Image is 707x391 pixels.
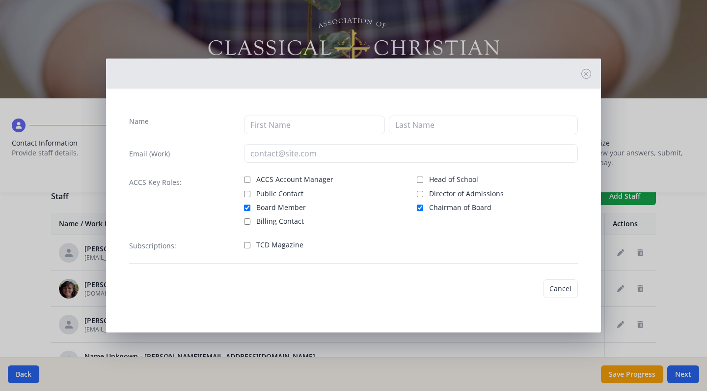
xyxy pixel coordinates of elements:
input: Public Contact [244,191,250,197]
label: ACCS Key Roles: [129,178,182,187]
input: contact@site.com [244,144,578,163]
button: Cancel [543,279,578,298]
span: Director of Admissions [429,189,504,199]
input: Director of Admissions [417,191,423,197]
label: Email (Work) [129,149,170,159]
span: ACCS Account Manager [256,175,333,184]
label: Subscriptions: [129,241,176,251]
span: Chairman of Board [429,203,491,212]
span: TCD Magazine [256,240,303,250]
input: Board Member [244,205,250,211]
span: Billing Contact [256,216,304,226]
span: Public Contact [256,189,303,199]
span: Head of School [429,175,478,184]
input: Head of School [417,177,423,183]
input: Chairman of Board [417,205,423,211]
label: Name [129,117,149,126]
input: Billing Contact [244,218,250,225]
span: Board Member [256,203,306,212]
input: ACCS Account Manager [244,177,250,183]
input: Last Name [389,116,578,134]
input: TCD Magazine [244,242,250,248]
input: First Name [244,116,385,134]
